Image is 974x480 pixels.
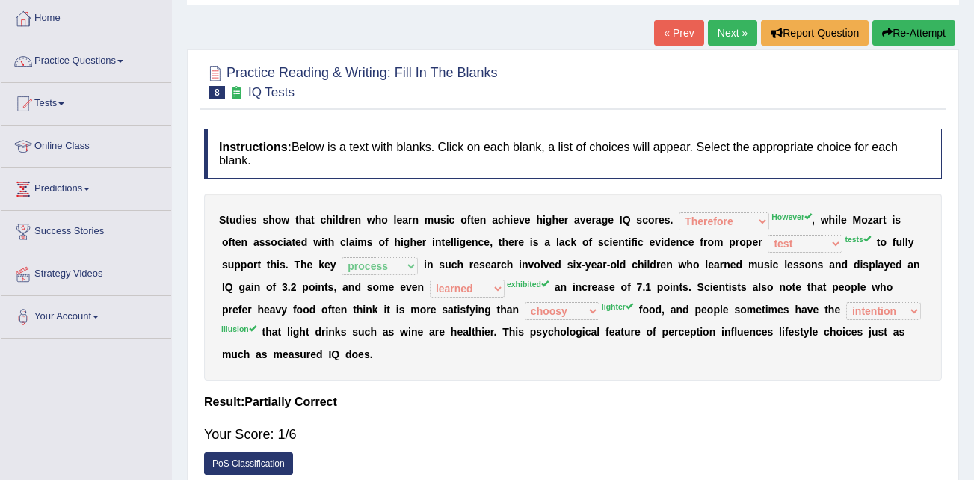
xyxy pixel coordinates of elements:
b: f [467,214,471,226]
b: r [602,259,606,271]
b: h [457,259,463,271]
b: s [439,259,445,271]
b: i [321,236,324,248]
b: c [501,259,507,271]
b: e [787,259,793,271]
b: i [530,236,533,248]
h2: Practice Reading & Writing: Fill In The Blanks [204,62,498,99]
b: u [757,259,764,271]
b: r [656,259,660,271]
b: e [235,236,241,248]
b: a [878,259,884,271]
b: n [413,214,419,226]
b: a [286,236,292,248]
b: h [271,259,277,271]
b: c [632,259,638,271]
b: h [328,236,335,248]
b: h [394,236,401,248]
b: r [720,259,724,271]
b: f [228,236,232,248]
b: n [522,259,528,271]
b: l [875,259,878,271]
b: e [660,259,666,271]
b: h [829,214,836,226]
b: Instructions: [219,141,292,153]
b: m [748,259,757,271]
b: y [585,259,591,271]
b: s [764,259,770,271]
b: t [295,214,299,226]
b: i [543,214,546,226]
b: i [354,236,357,248]
b: S [219,214,226,226]
b: c [277,236,283,248]
b: i [333,214,336,226]
b: n [241,236,248,248]
b: t [470,214,474,226]
b: e [708,259,714,271]
b: l [784,259,787,271]
b: s [793,259,799,271]
b: d [664,236,671,248]
b: e [396,214,402,226]
b: w [821,214,829,226]
b: u [229,214,236,226]
b: h [507,259,514,271]
b: i [457,236,460,248]
b: n [811,259,818,271]
b: i [635,236,638,248]
b: g [546,214,552,226]
b: e [586,214,592,226]
b: l [705,259,708,271]
button: Report Question [761,20,869,46]
b: r [879,214,883,226]
b: u [896,236,902,248]
b: o [275,214,282,226]
b: i [424,259,427,271]
b: t [441,236,445,248]
b: d [555,259,561,271]
b: t [267,259,271,271]
b: r [564,214,568,226]
b: f [589,236,593,248]
b: d [736,259,743,271]
b: n [618,236,625,248]
b: f [631,236,635,248]
a: Your Account [1,296,171,333]
b: s [479,259,485,271]
a: Predictions [1,168,171,206]
b: i [610,236,613,248]
b: h [552,214,558,226]
b: n [676,236,682,248]
b: s [280,259,286,271]
b: , [812,214,815,226]
b: n [480,214,487,226]
b: o [381,214,388,226]
b: g [460,236,466,248]
b: i [283,236,286,248]
b: l [540,259,543,271]
b: r [736,236,739,248]
b: w [678,259,686,271]
b: o [739,236,746,248]
b: h [299,214,306,226]
b: d [854,259,860,271]
b: d [236,214,243,226]
b: d [650,259,656,271]
b: - [607,259,611,271]
b: e [890,259,896,271]
b: h [410,236,416,248]
b: - [582,259,585,271]
b: l [838,214,841,226]
b: l [394,214,397,226]
b: e [416,236,422,248]
b: l [451,236,454,248]
b: w [313,236,321,248]
b: e [518,236,524,248]
b: u [228,259,235,271]
b: s [251,214,257,226]
b: i [770,259,773,271]
b: e [349,214,355,226]
b: a [544,236,550,248]
b: s [367,236,373,248]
